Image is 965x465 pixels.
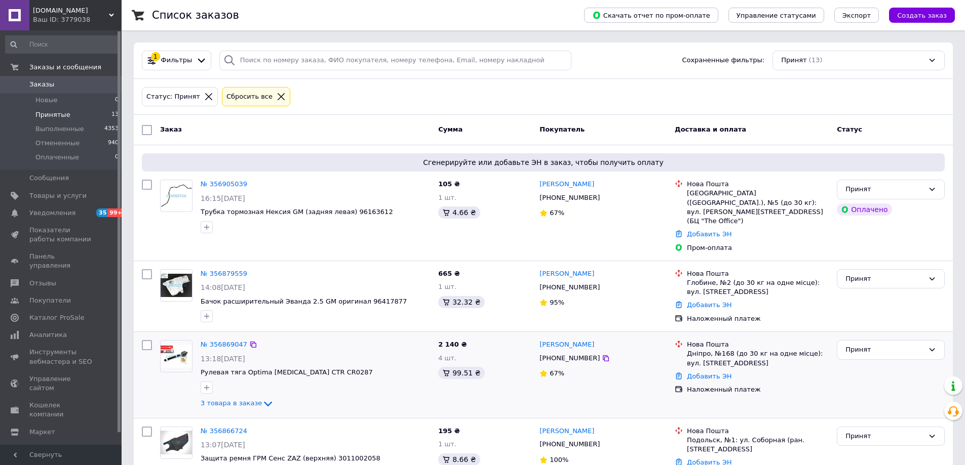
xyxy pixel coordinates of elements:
[438,440,456,448] span: 1 шт.
[161,431,192,454] img: Фото товару
[29,80,54,89] span: Заказы
[29,191,87,200] span: Товары и услуги
[35,96,58,105] span: Новые
[889,8,955,23] button: Создать заказ
[687,189,829,226] div: [GEOGRAPHIC_DATA] ([GEOGRAPHIC_DATA].), №5 (до 30 кг): вул. [PERSON_NAME][STREET_ADDRESS] (БЦ "Th...
[438,427,460,435] span: 195 ₴
[687,243,829,252] div: Пром-оплата
[33,15,122,24] div: Ваш ID: 3779038
[809,56,823,64] span: (13)
[687,372,731,380] a: Добавить ЭН
[837,125,862,133] span: Статус
[146,157,941,167] span: Сгенерируйте или добавьте ЭН в заказ, чтобы получить оплату
[35,124,84,134] span: Выполненные
[108,139,119,148] span: 940
[438,270,460,277] span: 665 ₴
[438,180,460,188] span: 105 ₴
[201,208,393,216] a: Трубка тормозная Нексия GM (задняя левая) 96163612
[201,283,245,291] span: 14:08[DATE]
[201,180,247,188] a: № 356905039
[160,427,192,459] a: Фото товару
[201,298,407,305] a: Бачок расширительный Эванда 2.5 GM оригинал 96417877
[35,153,79,162] span: Оплаченные
[29,252,94,270] span: Панель управления
[29,174,69,183] span: Сообщения
[687,427,829,436] div: Нова Пошта
[687,269,829,278] div: Нова Пошта
[539,125,585,133] span: Покупатель
[687,436,829,454] div: Подольск, №1: ул. Соборная (ран. [STREET_ADDRESS]
[201,368,373,376] a: Рулевая тяга Optima [MEDICAL_DATA] CTR CR0287
[115,96,119,105] span: 0
[737,12,816,19] span: Управление статусами
[108,208,125,217] span: 99+
[550,369,564,377] span: 67%
[438,354,456,362] span: 4 шт.
[224,92,275,102] div: Сбросить все
[837,203,892,216] div: Оплачено
[687,340,829,349] div: Нова Пошта
[111,110,119,119] span: 13
[29,208,75,218] span: Уведомления
[29,428,55,437] span: Маркет
[201,355,245,363] span: 13:18[DATE]
[539,427,594,436] a: [PERSON_NAME]
[201,341,247,348] a: № 356869047
[29,313,84,322] span: Каталог ProSale
[33,6,109,15] span: Lanosist.ua
[201,441,245,449] span: 13:07[DATE]
[29,401,94,419] span: Кошелек компании
[539,340,594,350] a: [PERSON_NAME]
[144,92,202,102] div: Статус: Принят
[438,296,484,308] div: 32.32 ₴
[201,399,274,407] a: 3 товара в заказе
[161,56,192,65] span: Фильтры
[104,124,119,134] span: 4353
[879,11,955,19] a: Создать заказ
[115,153,119,162] span: 0
[29,226,94,244] span: Показатели работы компании
[845,345,924,355] div: Принят
[682,56,764,65] span: Сохраненные фильтры:
[687,278,829,297] div: Глобине, №2 (до 30 кг на одне місце): вул. [STREET_ADDRESS]
[161,345,192,368] img: Фото товару
[160,269,192,302] a: Фото товару
[675,125,746,133] span: Доставка и оплата
[539,269,594,279] a: [PERSON_NAME]
[29,296,71,305] span: Покупатели
[550,456,568,463] span: 100%
[897,12,947,19] span: Создать заказ
[438,367,484,379] div: 99.51 ₴
[201,427,247,435] a: № 356866724
[781,56,806,65] span: Принят
[219,51,572,70] input: Поиск по номеру заказа, ФИО покупателя, номеру телефона, Email, номеру накладной
[438,341,467,348] span: 2 140 ₴
[845,431,924,442] div: Принят
[160,180,192,212] a: Фото товару
[687,314,829,323] div: Наложенный платеж
[845,274,924,284] div: Принят
[201,454,380,462] a: Защита ремня ГРМ Сенс ZAZ (верхняя) 3011002058
[5,35,120,54] input: Поиск
[539,180,594,189] a: [PERSON_NAME]
[29,63,101,72] span: Заказы и сообщения
[35,110,70,119] span: Принятые
[550,299,564,306] span: 95%
[438,125,462,133] span: Сумма
[550,209,564,217] span: 67%
[160,125,182,133] span: Заказ
[201,399,262,407] span: 3 товара в заказе
[592,11,710,20] span: Скачать отчет по пром-оплате
[160,340,192,372] a: Фото товару
[438,194,456,201] span: 1 шт.
[537,281,602,294] div: [PHONE_NUMBER]
[29,374,94,393] span: Управление сайтом
[201,194,245,202] span: 16:15[DATE]
[687,230,731,238] a: Добавить ЭН
[161,274,192,298] img: Фото товару
[687,349,829,367] div: Дніпро, №168 (до 30 кг на одне місце): вул. [STREET_ADDRESS]
[687,180,829,189] div: Нова Пошта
